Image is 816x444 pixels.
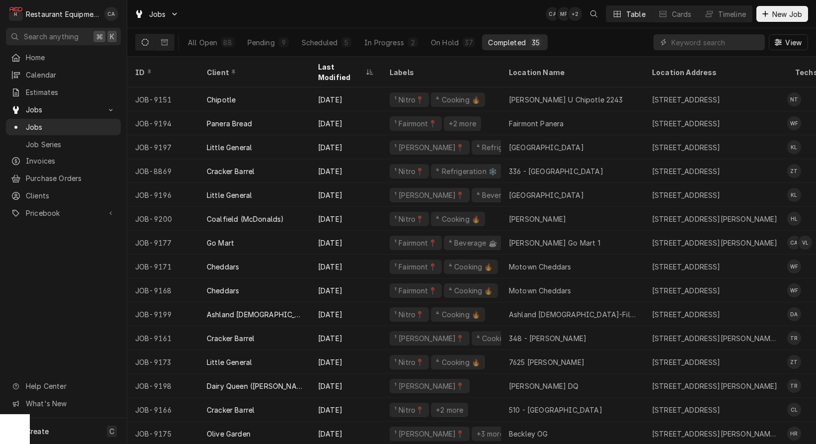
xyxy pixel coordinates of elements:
[310,326,382,350] div: [DATE]
[532,37,540,48] div: 35
[787,307,801,321] div: DA
[787,260,801,273] div: WF
[509,118,564,129] div: Fairmont Panera
[787,283,801,297] div: WF
[769,34,808,50] button: View
[394,309,425,320] div: ¹ Nitro📍
[127,326,199,350] div: JOB-9161
[652,285,721,296] div: [STREET_ADDRESS]
[798,236,812,250] div: VL
[787,188,801,202] div: Kaleb Lewis's Avatar
[652,309,721,320] div: [STREET_ADDRESS]
[787,236,801,250] div: CA
[672,9,692,19] div: Cards
[431,37,459,48] div: On Hold
[6,395,121,412] a: Go to What's New
[343,37,349,48] div: 5
[130,6,183,22] a: Go to Jobs
[207,67,300,78] div: Client
[394,214,425,224] div: ¹ Nitro📍
[787,212,801,226] div: HL
[6,49,121,66] a: Home
[652,166,721,177] div: [STREET_ADDRESS]
[207,142,252,153] div: Little General
[310,398,382,422] div: [DATE]
[509,405,602,415] div: 510 - [GEOGRAPHIC_DATA]
[26,52,116,63] span: Home
[390,67,493,78] div: Labels
[318,62,364,83] div: Last Modified
[310,111,382,135] div: [DATE]
[756,6,808,22] button: New Job
[394,285,438,296] div: ¹ Fairmont📍
[127,255,199,278] div: JOB-9171
[9,7,23,21] div: Restaurant Equipment Diagnostics's Avatar
[787,164,801,178] div: ZT
[476,142,539,153] div: ⁴ Refrigeration ❄️
[509,238,600,248] div: [PERSON_NAME] Go Mart 1
[127,183,199,207] div: JOB-9196
[394,142,466,153] div: ¹ [PERSON_NAME]📍
[109,426,114,437] span: C
[26,70,116,80] span: Calendar
[787,260,801,273] div: Wesley Fisher's Avatar
[435,94,481,105] div: ⁴ Cooking 🔥
[135,67,189,78] div: ID
[207,94,236,105] div: Chipotle
[509,94,623,105] div: [PERSON_NAME] U Chipotle 2243
[557,7,571,21] div: Madyson Fisher's Avatar
[787,283,801,297] div: Wesley Fisher's Avatar
[787,355,801,369] div: ZT
[394,238,438,248] div: ¹ Fairmont📍
[787,403,801,417] div: Cole Livingston's Avatar
[787,116,801,130] div: Wesley Fisher's Avatar
[509,190,584,200] div: [GEOGRAPHIC_DATA]
[410,37,416,48] div: 2
[26,173,116,183] span: Purchase Orders
[787,188,801,202] div: KL
[9,7,23,21] div: R
[509,142,584,153] div: [GEOGRAPHIC_DATA]
[281,37,287,48] div: 9
[26,104,101,115] span: Jobs
[783,37,804,48] span: View
[787,307,801,321] div: Dakota Arthur's Avatar
[652,381,778,391] div: [STREET_ADDRESS][PERSON_NAME]
[207,405,254,415] div: Cracker Barrel
[207,429,250,439] div: Olive Garden
[787,140,801,154] div: Kaleb Lewis's Avatar
[394,94,425,105] div: ¹ Nitro📍
[798,236,812,250] div: Van Lucas's Avatar
[787,164,801,178] div: Zack Tussey's Avatar
[652,190,721,200] div: [STREET_ADDRESS]
[557,7,571,21] div: MF
[509,357,584,367] div: 7625 [PERSON_NAME]
[509,67,634,78] div: Location Name
[394,405,425,415] div: ¹ Nitro📍
[26,427,49,436] span: Create
[310,302,382,326] div: [DATE]
[310,374,382,398] div: [DATE]
[207,357,252,367] div: Little General
[6,84,121,100] a: Estimates
[435,357,481,367] div: ⁴ Cooking 🔥
[26,9,99,19] div: Restaurant Equipment Diagnostics
[207,166,254,177] div: Cracker Barrel
[127,302,199,326] div: JOB-9199
[310,207,382,231] div: [DATE]
[652,429,779,439] div: [STREET_ADDRESS][PERSON_NAME][PERSON_NAME]
[435,166,498,177] div: ⁴ Refrigeration ❄️
[586,6,602,22] button: Open search
[435,214,481,224] div: ⁴ Cooking 🔥
[652,262,721,272] div: [STREET_ADDRESS]
[26,381,115,391] span: Help Center
[394,381,466,391] div: ¹ [PERSON_NAME]📍
[509,166,603,177] div: 336 - [GEOGRAPHIC_DATA]
[509,262,571,272] div: Motown Cheddars
[394,357,425,367] div: ¹ Nitro📍
[465,37,473,48] div: 37
[546,7,560,21] div: CA
[127,398,199,422] div: JOB-9166
[787,212,801,226] div: Huston Lewis's Avatar
[652,118,721,129] div: [STREET_ADDRESS]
